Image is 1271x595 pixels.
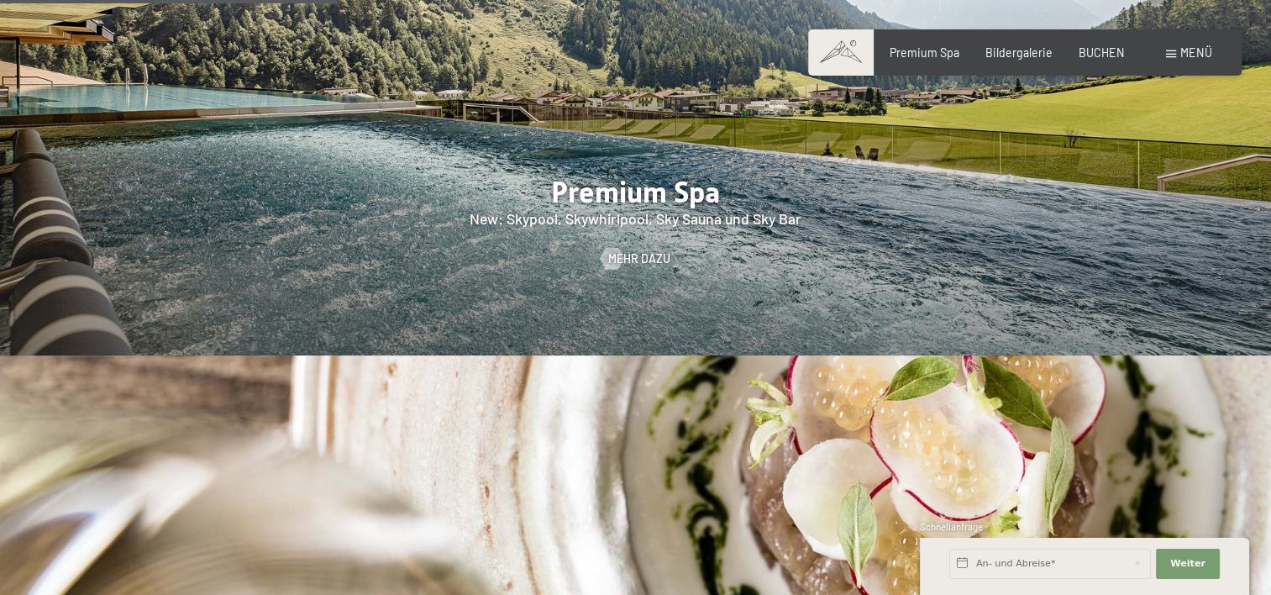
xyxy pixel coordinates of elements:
[890,45,959,60] a: Premium Spa
[920,521,983,532] span: Schnellanfrage
[1079,45,1125,60] a: BUCHEN
[1170,557,1205,571] span: Weiter
[985,45,1053,60] a: Bildergalerie
[1180,45,1212,60] span: Menü
[1156,549,1220,579] button: Weiter
[608,250,670,267] span: Mehr dazu
[601,250,670,267] a: Mehr dazu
